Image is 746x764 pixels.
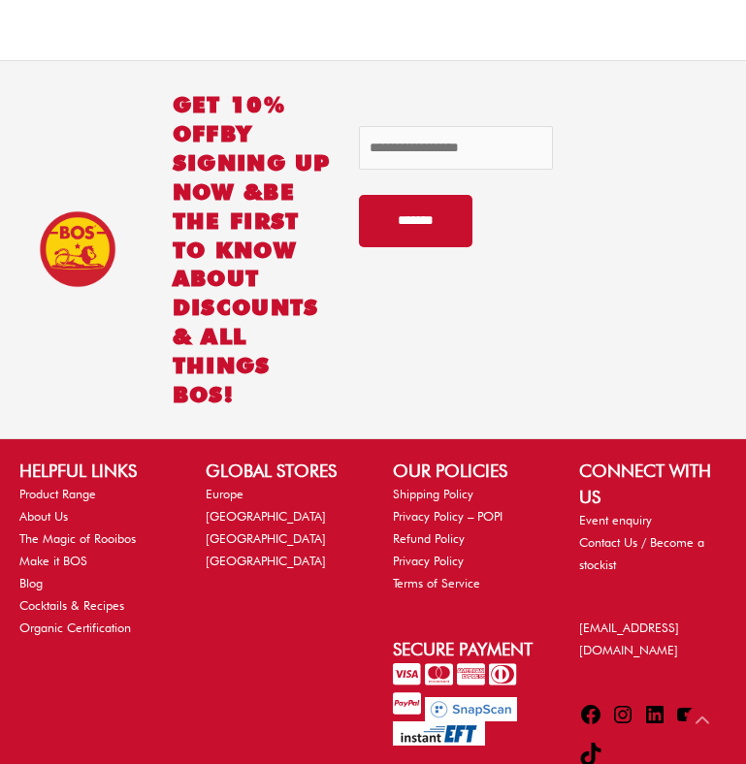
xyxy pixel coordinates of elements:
[393,576,480,590] a: Terms of Service
[579,621,679,657] a: [EMAIL_ADDRESS][DOMAIN_NAME]
[393,721,485,746] img: Pay with InstantEFT
[206,531,326,546] a: [GEOGRAPHIC_DATA]
[579,535,704,572] a: Contact Us / Become a stockist
[19,531,136,546] a: The Magic of Rooibos
[19,484,167,640] nav: HELPFUL LINKS
[19,554,87,568] a: Make it BOS
[393,509,503,524] a: Privacy Policy – POPI
[19,598,124,613] a: Cocktails & Recipes
[19,509,68,524] a: About Us
[579,510,727,577] nav: CONNECT WITH US
[393,531,465,546] a: Refund Policy
[579,513,652,527] a: Event enquiry
[206,487,243,501] a: Europe
[39,210,116,288] img: BOS Ice Tea
[393,554,464,568] a: Privacy Policy
[206,458,353,484] h2: GLOBAL STORES
[19,621,131,635] a: Organic Certification
[19,458,167,484] h2: HELPFUL LINKS
[393,487,473,501] a: Shipping Policy
[425,697,517,721] img: Pay with SnapScan
[206,484,353,573] nav: GLOBAL STORES
[393,458,540,484] h2: OUR POLICIES
[206,554,326,568] a: [GEOGRAPHIC_DATA]
[393,636,540,662] h2: Secure Payment
[19,487,96,501] a: Product Range
[173,90,337,409] h2: GET 10% OFF be the first to know about discounts & all things BOS!
[579,458,727,510] h2: CONNECT WITH US
[19,576,43,590] a: Blog
[393,484,540,595] nav: OUR POLICIES
[206,509,326,524] a: [GEOGRAPHIC_DATA]
[173,119,331,204] span: BY SIGNING UP NOW &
